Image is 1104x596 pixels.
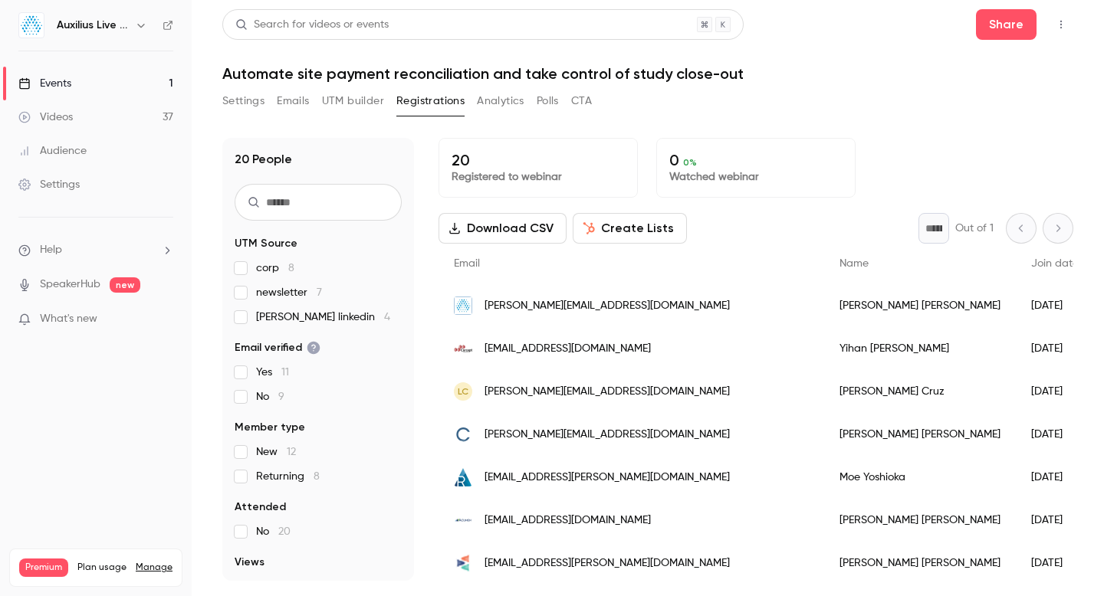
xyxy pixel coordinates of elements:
span: corp [256,260,294,276]
div: [DATE] [1016,413,1094,456]
img: acumenpharm.com [454,511,472,529]
img: auxili.us [454,296,472,315]
p: Watched webinar [669,169,843,185]
div: [PERSON_NAME] [PERSON_NAME] [824,499,1016,542]
span: [PERSON_NAME][EMAIL_ADDRESS][DOMAIN_NAME] [485,298,730,314]
div: [DATE] [1016,542,1094,585]
li: help-dropdown-opener [18,242,173,258]
h6: Auxilius Live Sessions [57,18,129,33]
span: [PERSON_NAME][EMAIL_ADDRESS][DOMAIN_NAME] [485,427,730,443]
span: Join date [1031,258,1079,269]
span: Returning [256,469,320,484]
button: Analytics [477,89,524,113]
span: Name [839,258,869,269]
div: [PERSON_NAME] [PERSON_NAME] [824,542,1016,585]
div: Audience [18,143,87,159]
div: [PERSON_NAME] [PERSON_NAME] [824,413,1016,456]
span: [PERSON_NAME][EMAIL_ADDRESS][DOMAIN_NAME] [485,384,730,400]
div: [DATE] [1016,327,1094,370]
img: Auxilius Live Sessions [19,13,44,38]
div: [DATE] [1016,370,1094,413]
button: Download CSV [439,213,567,244]
span: Views [235,555,264,570]
span: Premium [19,558,68,577]
iframe: Noticeable Trigger [155,313,173,326]
h1: Automate site payment reconciliation and take control of study close-out [222,64,1073,83]
p: Registered to webinar [452,169,625,185]
span: UTM Source [235,236,297,251]
p: 0 [669,151,843,169]
span: Yes [256,365,289,380]
span: [EMAIL_ADDRESS][DOMAIN_NAME] [485,512,651,529]
div: [DATE] [1016,284,1094,327]
div: [DATE] [1016,456,1094,499]
span: LC [458,385,468,398]
div: Yihan [PERSON_NAME] [824,327,1016,370]
span: new [110,277,140,293]
img: candidrx.com [454,425,472,444]
span: No [256,389,284,404]
span: 20 [278,526,291,537]
div: Events [18,76,71,91]
span: Member type [235,420,305,435]
span: newsletter [256,285,322,300]
span: New [256,444,296,460]
span: What's new [40,311,97,327]
div: Search for videos or events [235,17,389,33]
p: 20 [452,151,625,169]
span: [PERSON_NAME] linkedin [256,309,390,325]
button: CTA [571,89,592,113]
span: Plan usage [77,562,127,574]
span: 8 [288,263,294,273]
button: Polls [537,89,559,113]
span: [EMAIL_ADDRESS][DOMAIN_NAME] [485,341,651,357]
div: [PERSON_NAME] Cruz [824,370,1016,413]
span: 8 [314,471,320,482]
div: Videos [18,110,73,125]
span: [EMAIL_ADDRESS][PERSON_NAME][DOMAIN_NAME] [485,555,730,571]
span: 12 [287,447,296,457]
a: Manage [136,562,172,574]
button: Settings [222,89,264,113]
img: corcept.com [454,339,472,358]
p: Out of 1 [955,221,994,236]
span: Email [454,258,480,269]
button: Emails [277,89,309,113]
button: Create Lists [573,213,687,244]
span: Help [40,242,62,258]
div: Moe Yoshioka [824,456,1016,499]
img: riveron.com [454,468,472,486]
span: 11 [281,367,289,378]
span: 4 [384,312,390,323]
div: Settings [18,177,80,192]
span: 9 [278,391,284,402]
button: UTM builder [322,89,384,113]
span: No [256,524,291,539]
span: 7 [317,287,322,298]
span: [EMAIL_ADDRESS][PERSON_NAME][DOMAIN_NAME] [485,470,730,486]
button: Share [976,9,1037,40]
a: SpeakerHub [40,277,100,293]
div: [DATE] [1016,499,1094,542]
div: [PERSON_NAME] [PERSON_NAME] [824,284,1016,327]
span: Email verified [235,340,320,355]
span: 0 % [683,157,697,168]
span: Attended [235,499,286,515]
img: triveni.bio [454,554,472,572]
p: No results [235,579,402,594]
button: Registrations [396,89,465,113]
h1: 20 People [235,150,292,169]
